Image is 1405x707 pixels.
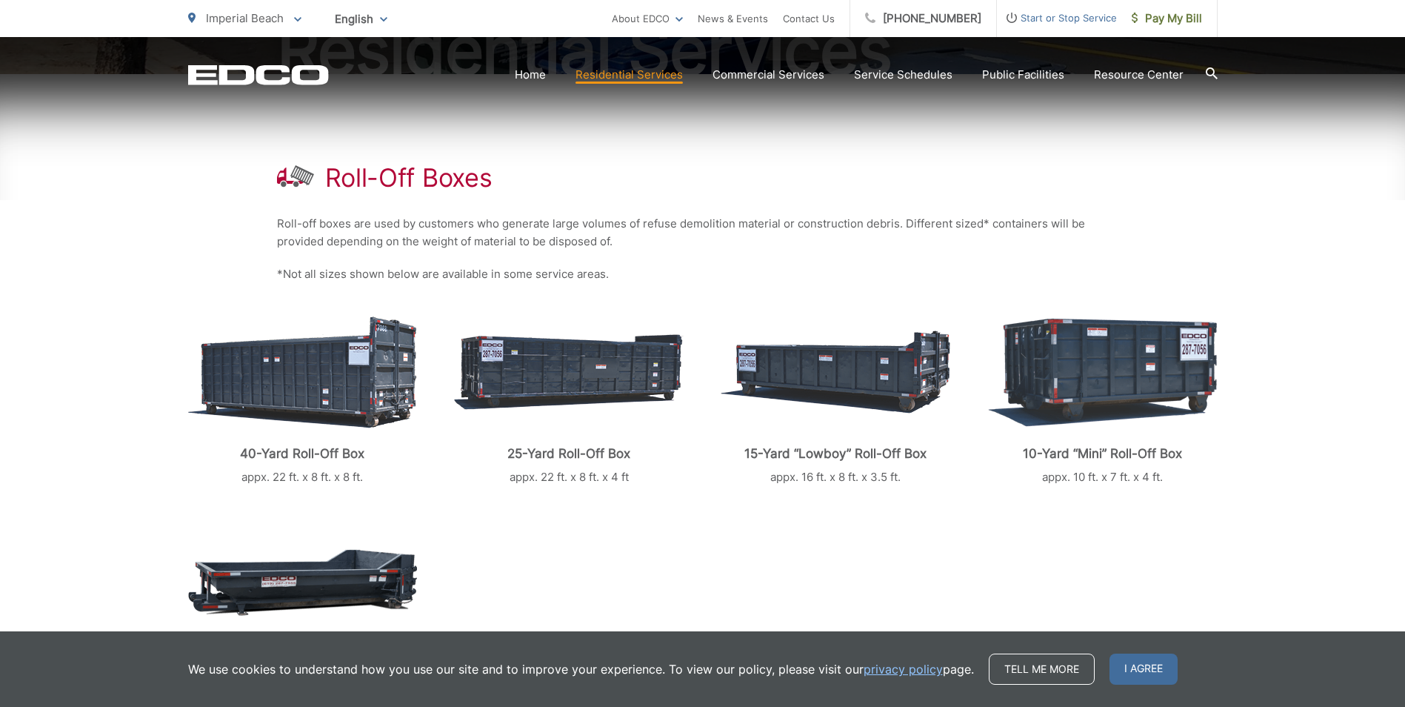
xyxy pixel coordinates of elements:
a: About EDCO [612,10,683,27]
img: roll-off-concrete.png [188,549,417,616]
a: Commercial Services [712,66,824,84]
span: Pay My Bill [1132,10,1202,27]
img: roll-off-lowboy.png [721,331,950,414]
p: Roll-off boxes are used by customers who generate large volumes of refuse demolition material or ... [277,215,1129,250]
a: Public Facilities [982,66,1064,84]
img: roll-off-mini.png [988,318,1217,427]
p: 15-Yard “Lowboy” Roll-Off Box [721,446,950,461]
p: appx. 22 ft. x 8 ft. x 4 ft [454,468,684,486]
p: We use cookies to understand how you use our site and to improve your experience. To view our pol... [188,660,974,678]
p: appx. 22 ft. x 8 ft. x 8 ft. [188,468,418,486]
a: News & Events [698,10,768,27]
p: *Not all sizes shown below are available in some service areas. [277,265,1129,283]
a: Resource Center [1094,66,1184,84]
a: privacy policy [864,660,943,678]
span: Imperial Beach [206,11,284,25]
p: 10-Yard “Mini” Roll-Off Box [987,446,1217,461]
span: English [324,6,398,32]
h1: Roll-Off Boxes [325,163,493,193]
a: Service Schedules [854,66,952,84]
p: appx. 10 ft. x 7 ft. x 4 ft. [987,468,1217,486]
p: 40-Yard Roll-Off Box [188,446,418,461]
span: I agree [1109,654,1178,685]
img: roll-off-40-yard.png [188,316,417,428]
a: Residential Services [575,66,683,84]
p: appx. 16 ft. x 8 ft. x 3.5 ft. [721,468,950,486]
a: Contact Us [783,10,835,27]
a: Tell me more [989,654,1095,685]
a: Home [515,66,546,84]
p: 25-Yard Roll-Off Box [454,446,684,461]
a: EDCD logo. Return to the homepage. [188,64,329,85]
img: roll-off-25-yard.png [454,334,684,410]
